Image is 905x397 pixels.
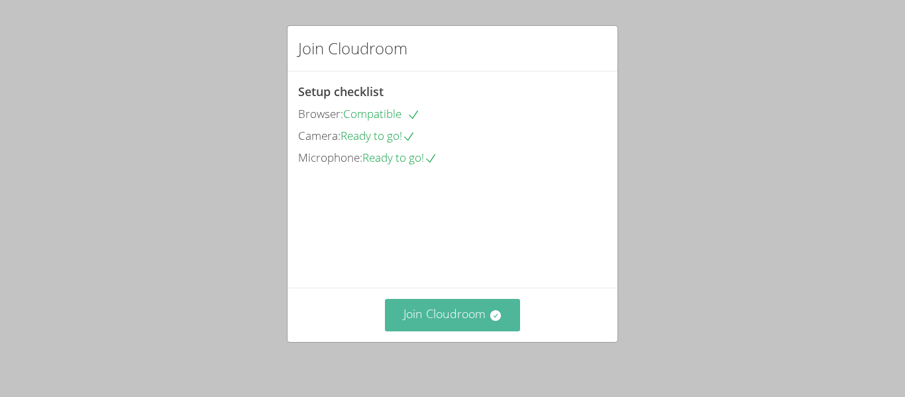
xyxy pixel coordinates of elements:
span: Microphone: [298,150,362,165]
span: Setup checklist [298,84,384,99]
span: Ready to go! [362,150,437,165]
span: Browser: [298,106,343,121]
span: Compatible [343,106,420,121]
button: Join Cloudroom [385,299,521,331]
h2: Join Cloudroom [298,36,407,60]
span: Ready to go! [341,128,415,143]
span: Camera: [298,128,341,143]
